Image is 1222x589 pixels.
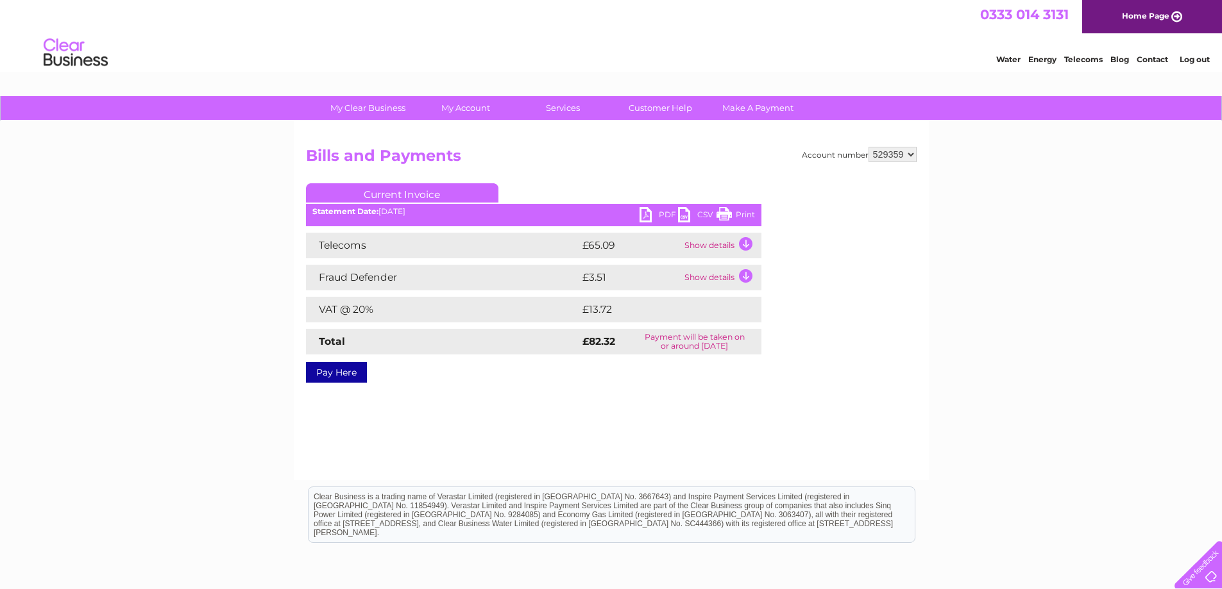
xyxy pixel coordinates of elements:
[996,54,1021,64] a: Water
[306,362,367,383] a: Pay Here
[607,96,713,120] a: Customer Help
[579,233,681,258] td: £65.09
[306,207,761,216] div: [DATE]
[579,297,734,322] td: £13.72
[312,206,378,216] b: Statement Date:
[315,96,421,120] a: My Clear Business
[681,233,761,258] td: Show details
[306,183,498,203] a: Current Invoice
[1180,54,1210,64] a: Log out
[306,233,579,258] td: Telecoms
[306,265,579,290] td: Fraud Defender
[582,335,615,347] strong: £82.32
[309,7,915,62] div: Clear Business is a trading name of Verastar Limited (registered in [GEOGRAPHIC_DATA] No. 3667643...
[802,147,917,162] div: Account number
[628,329,761,354] td: Payment will be taken on or around [DATE]
[1064,54,1103,64] a: Telecoms
[510,96,616,120] a: Services
[980,6,1069,22] a: 0333 014 3131
[43,33,108,72] img: logo.png
[306,147,917,171] h2: Bills and Payments
[681,265,761,290] td: Show details
[319,335,345,347] strong: Total
[412,96,518,120] a: My Account
[306,297,579,322] td: VAT @ 20%
[640,207,678,226] a: PDF
[1137,54,1168,64] a: Contact
[1110,54,1129,64] a: Blog
[1028,54,1057,64] a: Energy
[678,207,717,226] a: CSV
[579,265,681,290] td: £3.51
[717,207,755,226] a: Print
[705,96,811,120] a: Make A Payment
